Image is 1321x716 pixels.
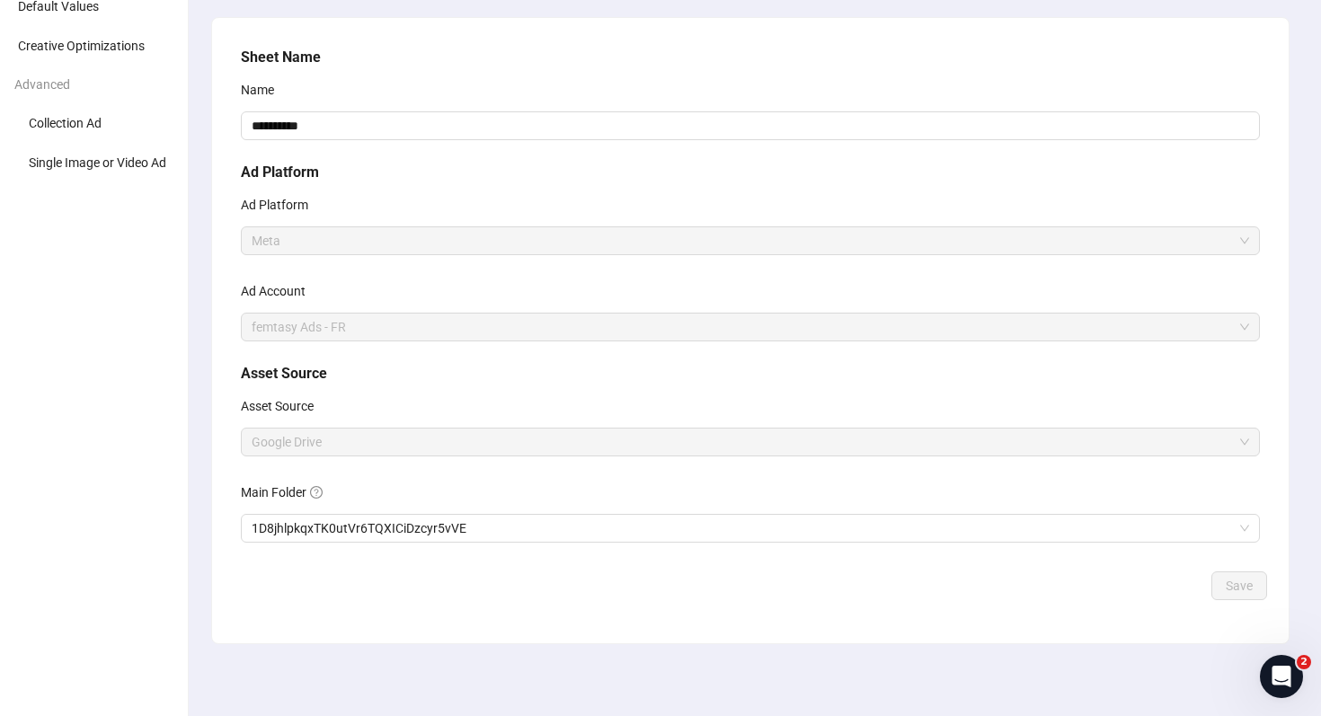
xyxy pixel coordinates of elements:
[1297,655,1311,669] span: 2
[241,363,1260,385] h5: Asset Source
[241,190,320,219] label: Ad Platform
[241,47,1260,68] h5: Sheet Name
[241,392,325,420] label: Asset Source
[252,515,1249,542] span: 1D8jhlpkqxTK0utVr6TQXICiDzcyr5vVE
[252,227,1249,254] span: Meta
[241,162,1260,183] h5: Ad Platform
[1260,655,1303,698] iframe: Intercom live chat
[1211,571,1267,600] button: Save
[252,314,1249,340] span: femtasy Ads - FR
[18,39,145,53] span: Creative Optimizations
[29,155,166,170] span: Single Image or Video Ad
[252,429,1249,455] span: Google Drive
[241,111,1260,140] input: Name
[241,478,334,507] label: Main Folder
[241,75,286,104] label: Name
[310,486,323,499] span: question-circle
[241,277,317,305] label: Ad Account
[29,116,102,130] span: Collection Ad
